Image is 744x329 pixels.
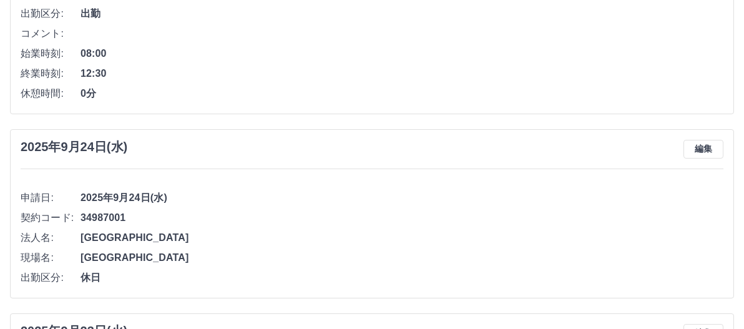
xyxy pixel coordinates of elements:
span: 休憩時間: [21,86,81,101]
span: 0分 [81,86,723,101]
span: 出勤 [81,6,723,21]
span: 法人名: [21,230,81,245]
span: 出勤区分: [21,270,81,285]
span: 申請日: [21,190,81,205]
span: 34987001 [81,210,723,225]
span: 出勤区分: [21,6,81,21]
span: 終業時刻: [21,66,81,81]
button: 編集 [683,140,723,159]
span: 現場名: [21,250,81,265]
span: 08:00 [81,46,723,61]
span: 休日 [81,270,723,285]
span: 2025年9月24日(水) [81,190,723,205]
span: コメント: [21,26,81,41]
span: [GEOGRAPHIC_DATA] [81,230,723,245]
span: 12:30 [81,66,723,81]
span: [GEOGRAPHIC_DATA] [81,250,723,265]
h3: 2025年9月24日(水) [21,140,127,154]
span: 契約コード: [21,210,81,225]
span: 始業時刻: [21,46,81,61]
